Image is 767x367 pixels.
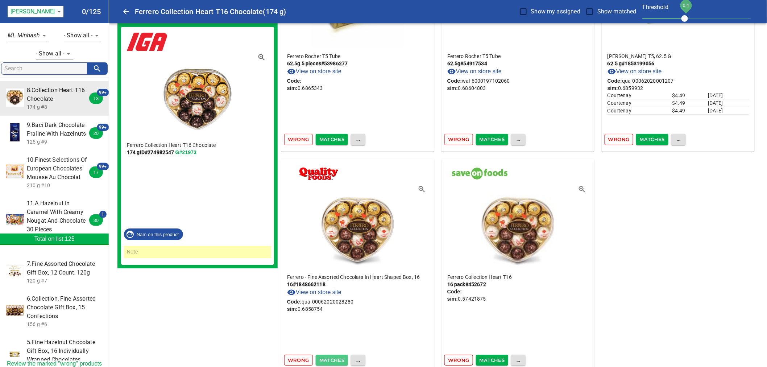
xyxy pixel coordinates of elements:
[672,99,708,107] td: $ 4.49
[287,67,341,76] a: View on store site
[6,162,24,181] img: finest selections of european chocolates mousse au chocolat
[322,191,394,268] img: ferrero - fine assorted chocolats in heart shaped box
[355,356,362,364] span: ...
[287,305,428,313] p: 0.6858754
[447,295,589,302] p: 0.57421875
[480,356,505,364] span: Matches
[132,232,183,237] span: Nam on this product
[636,134,669,145] button: Matches
[8,30,48,41] div: ML Minhash
[531,7,580,16] span: Show my assigned
[27,156,91,182] span: 10.Finest Selections Of European Chocolates Mousse Au Chocolat
[127,149,268,156] p: 174 g ID# 274982547
[97,124,109,131] span: 99+
[287,85,298,91] strong: sim:
[89,96,103,101] span: 13
[287,273,428,281] p: Ferrero - Fine Assorted Chocolats In Heart Shaped Box, 16
[448,356,469,364] span: Wrong
[36,48,73,59] div: - Show all -
[135,6,520,17] h6: Ferrero Collection Heart T16 Chocolate (174 g)
[642,3,751,12] p: Threshold
[27,86,91,103] span: 8.Collection Heart T16 Chocolate
[27,103,91,111] p: 174 g #8
[355,135,362,144] span: ...
[605,134,633,145] button: Wrong
[89,218,103,223] span: 30
[476,134,509,145] button: Matches
[287,53,428,60] p: Ferrero Rocher T5 Tube
[608,78,622,84] b: Code:
[608,84,749,92] p: 0.6859932
[708,92,749,99] td: [DATE]
[6,123,24,141] img: baci dark chocolate praline with hazelnuts
[319,356,345,364] span: Matches
[27,121,91,138] span: 9.Baci Dark Chocolate Praline With Hazelnuts
[608,135,630,144] span: Wrong
[447,281,589,288] p: 16 pack # 452672
[27,338,103,364] span: 5.Fine Hazelnut Chocolate Gift Box, 16 Individually Wrapped Chocolates
[316,355,348,366] button: Matches
[27,294,103,321] span: 6.Collection, Fine Assorted Chocolate Gift Box, 15 Confections
[287,78,302,84] b: Code:
[161,59,234,136] img: collection heart t16 chocolate
[516,4,580,19] label: Show my assigned products only, uncheck to show all products
[6,301,24,319] img: collection, fine assorted chocolate gift box, 15 confections
[127,247,268,257] input: Note
[287,60,428,67] p: 62.5g 5 pieces # 53986277
[511,134,526,145] button: ...
[351,355,365,366] button: ...
[87,63,107,74] button: search
[640,135,665,144] span: Matches
[284,355,313,366] button: Wrong
[287,281,428,288] p: 16 # 1848662118
[608,67,662,76] a: View on store site
[287,298,428,305] p: qua-00062020028280
[6,88,24,107] img: collection heart t16 chocolate
[27,199,91,234] span: 11.A Hazelnut In Caramel With Creamy Nougat And Chocolate 30 Pieces
[515,135,522,144] span: ...
[672,107,708,114] td: $ 4.49
[444,134,473,145] button: Wrong
[288,135,309,144] span: Wrong
[127,33,167,51] img: iga.png
[447,289,462,294] b: Code:
[480,135,505,144] span: Matches
[675,135,682,144] span: ...
[6,210,24,228] img: a hazelnut in caramel with creamy nougat and chocolate 30 pieces
[287,84,428,92] p: 0.6865343
[447,67,502,76] a: View on store site
[708,107,749,114] td: [DATE]
[287,165,351,183] img: qualityfoods.png
[351,134,365,145] button: ...
[608,60,749,67] p: 62.5 g # 1853199056
[117,3,135,20] button: Close
[683,3,689,8] span: 0.4
[99,211,107,218] span: 1
[89,170,103,175] span: 17
[4,63,87,74] input: search
[27,321,103,328] p: 156 g #6
[447,53,589,60] p: Ferrero Rocher T5 Tube
[284,134,313,145] button: Wrong
[447,84,589,92] p: 0.68604803
[288,356,309,364] span: Wrong
[287,288,341,297] a: View on store site
[82,6,101,17] h6: 0/125
[671,134,686,145] button: ...
[287,306,298,312] strong: sim:
[319,135,345,144] span: Matches
[97,163,109,170] span: 99+
[89,131,103,136] span: 20
[608,53,749,60] p: [PERSON_NAME] T5, 62.5 G
[511,355,526,366] button: ...
[515,356,522,364] span: ...
[476,355,509,366] button: Matches
[6,345,24,363] img: fine hazelnut chocolate gift box, 16 individually wrapped chocolates
[8,32,40,38] em: ML Minhash
[447,165,511,183] img: save-on-foods.png
[597,7,637,16] span: Show matched
[27,260,103,277] span: 7.Fine Assorted Chocolate Gift Box, 12 Count, 120g
[608,107,672,114] td: #1002 - 2751 Cliffe Avenue
[608,92,672,99] td: #1002 - 2751 Cliffe Avenue
[444,355,473,366] button: Wrong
